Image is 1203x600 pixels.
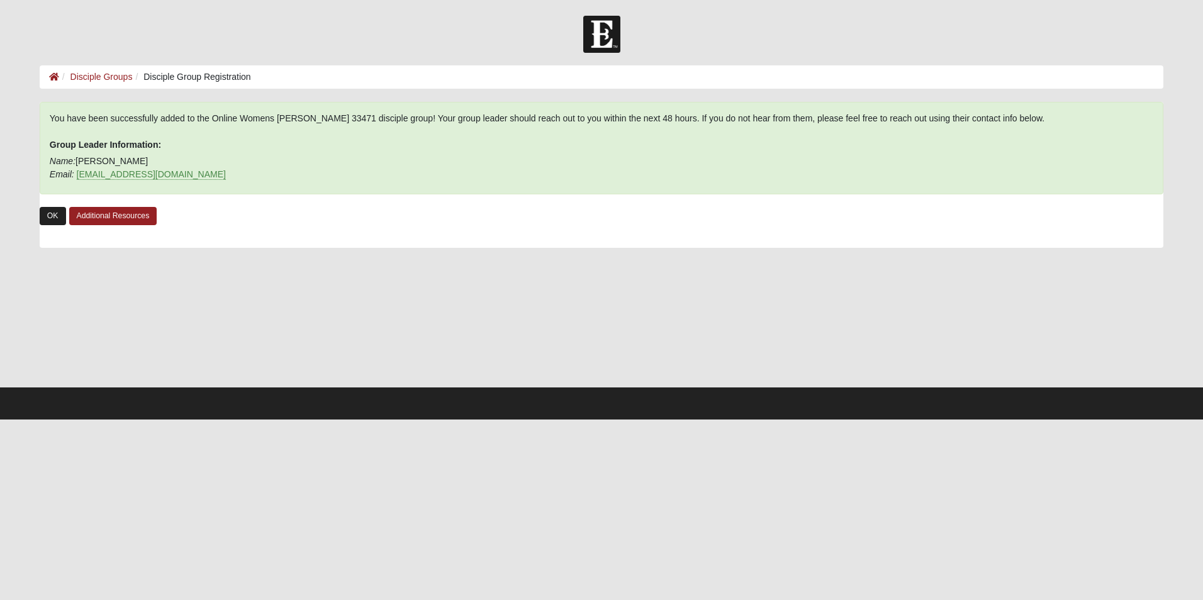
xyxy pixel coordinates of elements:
[69,207,157,225] a: Additional Resources
[132,70,250,84] li: Disciple Group Registration
[583,16,620,53] img: Church of Eleven22 Logo
[40,207,66,225] a: OK
[50,156,76,166] i: Name:
[50,169,74,179] i: Email:
[50,140,161,150] b: Group Leader Information:
[70,72,133,82] a: Disciple Groups
[40,102,1163,194] div: You have been successfully added to the Online Womens [PERSON_NAME] 33471 disciple group! Your gr...
[77,169,226,180] a: [EMAIL_ADDRESS][DOMAIN_NAME]
[50,155,1153,181] p: [PERSON_NAME]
